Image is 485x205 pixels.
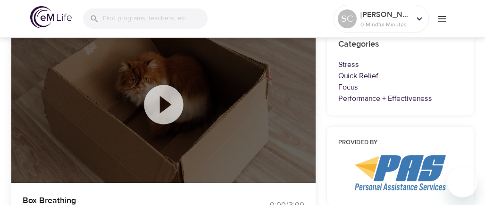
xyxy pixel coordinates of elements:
[338,70,462,82] p: Quick Relief
[338,59,462,70] p: Stress
[338,38,462,51] h6: Categories
[30,6,72,28] img: logo
[338,82,462,93] p: Focus
[360,20,410,29] p: 0 Mindful Minutes
[429,6,455,32] button: menu
[447,167,477,197] iframe: Button to launch messaging window
[103,8,208,29] input: Find programs, teachers, etc...
[338,138,462,148] h6: Provided by
[360,9,410,20] p: [PERSON_NAME] Q
[338,9,357,28] div: SC
[338,93,462,104] p: Performance + Effectiveness
[355,155,445,190] img: PAS%20logo.png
